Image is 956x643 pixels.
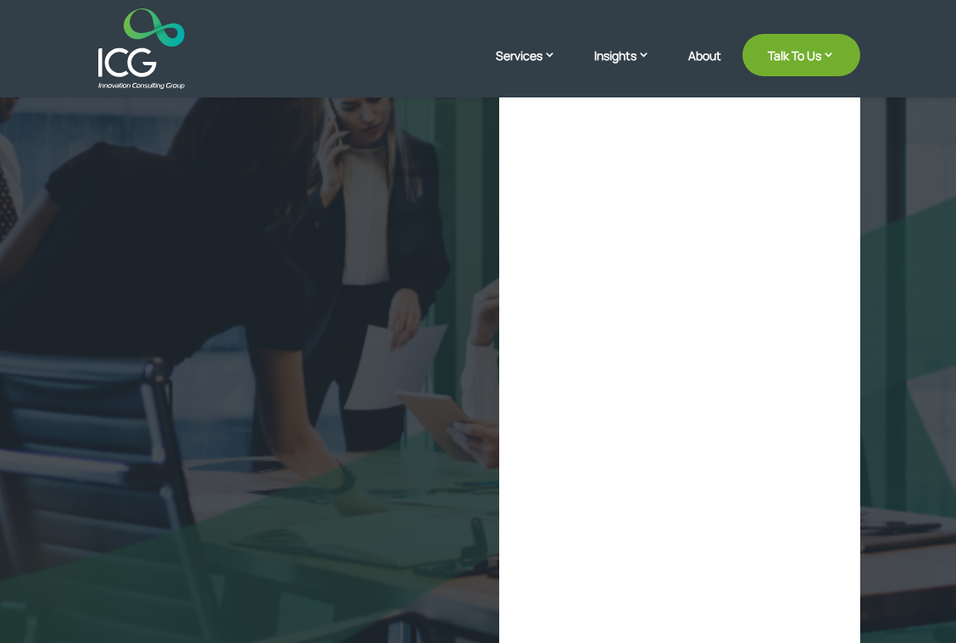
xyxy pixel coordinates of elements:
iframe: Chat Widget [871,562,956,643]
img: ICG [98,8,184,89]
a: About [688,49,721,89]
a: Insights [594,47,667,89]
a: Services [496,47,573,89]
a: Talk To Us [742,34,860,76]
